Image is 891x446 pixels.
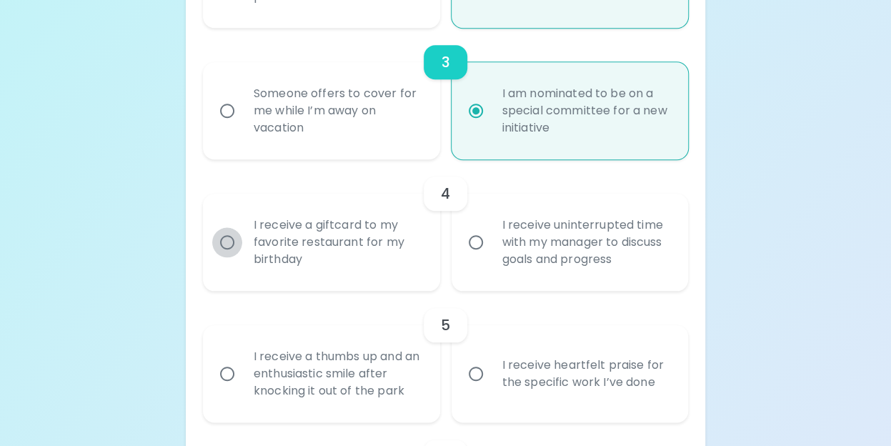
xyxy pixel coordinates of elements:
div: choice-group-check [203,28,688,159]
div: I receive heartfelt praise for the specific work I’ve done [491,340,681,408]
div: choice-group-check [203,291,688,422]
div: I receive a giftcard to my favorite restaurant for my birthday [242,199,432,285]
h6: 5 [441,314,450,337]
div: choice-group-check [203,159,688,291]
h6: 4 [441,182,450,205]
div: Someone offers to cover for me while I’m away on vacation [242,68,432,154]
div: I receive a thumbs up and an enthusiastic smile after knocking it out of the park [242,331,432,417]
div: I am nominated to be on a special committee for a new initiative [491,68,681,154]
div: I receive uninterrupted time with my manager to discuss goals and progress [491,199,681,285]
h6: 3 [441,51,449,74]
